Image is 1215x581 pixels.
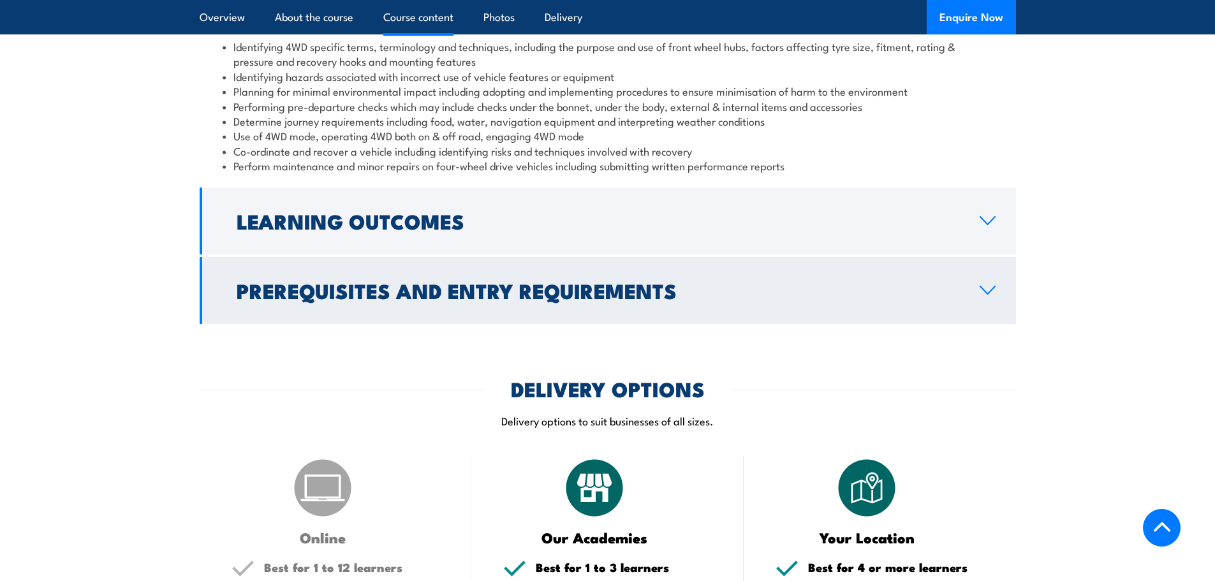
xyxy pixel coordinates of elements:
h2: DELIVERY OPTIONS [511,379,705,397]
li: Identifying 4WD specific terms, terminology and techniques, including the purpose and use of fron... [223,39,993,69]
li: Co-ordinate and recover a vehicle including identifying risks and techniques involved with recovery [223,143,993,158]
h3: Our Academies [503,530,686,545]
p: Delivery options to suit businesses of all sizes. [200,413,1016,428]
h5: Best for 1 to 3 learners [536,561,712,573]
h2: Prerequisites and Entry Requirements [237,281,959,299]
a: Learning Outcomes [200,188,1016,254]
li: Performing pre-departure checks which may include checks under the bonnet, under the body, extern... [223,99,993,114]
h2: Learning Outcomes [237,212,959,230]
li: Identifying hazards associated with incorrect use of vehicle features or equipment [223,69,993,84]
h5: Best for 4 or more learners [808,561,984,573]
li: Use of 4WD mode, operating 4WD both on & off road, engaging 4WD mode [223,128,993,143]
li: Planning for minimal environmental impact including adopting and implementing procedures to ensur... [223,84,993,98]
h3: Online [232,530,415,545]
h3: Your Location [776,530,959,545]
li: Determine journey requirements including food, water, navigation equipment and interpreting weath... [223,114,993,128]
a: Prerequisites and Entry Requirements [200,257,1016,324]
h5: Best for 1 to 12 learners [264,561,440,573]
li: Perform maintenance and minor repairs on four-wheel drive vehicles including submitting written p... [223,158,993,173]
